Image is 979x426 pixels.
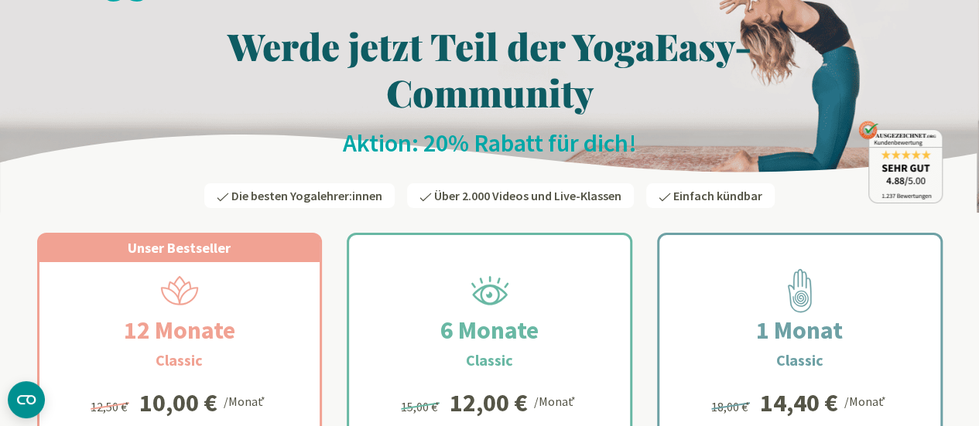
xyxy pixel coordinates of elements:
[466,349,513,372] h3: Classic
[128,239,231,257] span: Unser Bestseller
[534,390,578,411] div: /Monat
[403,312,576,349] h2: 6 Monate
[139,390,217,415] div: 10,00 €
[87,312,272,349] h2: 12 Monate
[401,399,442,414] span: 15,00 €
[719,312,880,349] h2: 1 Monat
[8,381,45,418] button: CMP-Widget öffnen
[760,390,838,415] div: 14,40 €
[844,390,888,411] div: /Monat
[434,188,621,203] span: Über 2.000 Videos und Live-Klassen
[776,349,823,372] h3: Classic
[224,390,268,411] div: /Monat
[156,349,203,372] h3: Classic
[91,399,132,414] span: 12,50 €
[37,128,943,158] h2: Aktion: 20% Rabatt für dich!
[673,188,762,203] span: Einfach kündbar
[711,399,752,414] span: 18,00 €
[450,390,528,415] div: 12,00 €
[231,188,382,203] span: Die besten Yogalehrer:innen
[858,121,943,203] img: ausgezeichnet_badge.png
[37,22,943,115] h1: Werde jetzt Teil der YogaEasy-Community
